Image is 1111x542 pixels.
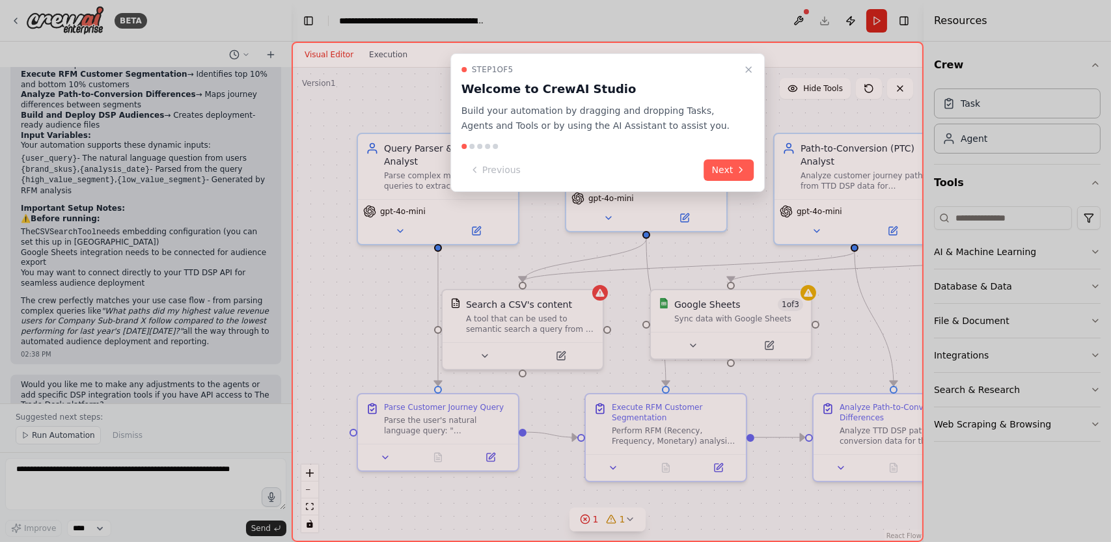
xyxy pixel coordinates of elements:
[472,64,514,75] span: Step 1 of 5
[461,159,528,181] button: Previous
[741,62,756,77] button: Close walkthrough
[461,80,739,98] h3: Welcome to CrewAI Studio
[299,12,318,30] button: Hide left sidebar
[461,103,739,133] p: Build your automation by dragging and dropping Tasks, Agents and Tools or by using the AI Assista...
[704,159,754,181] button: Next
